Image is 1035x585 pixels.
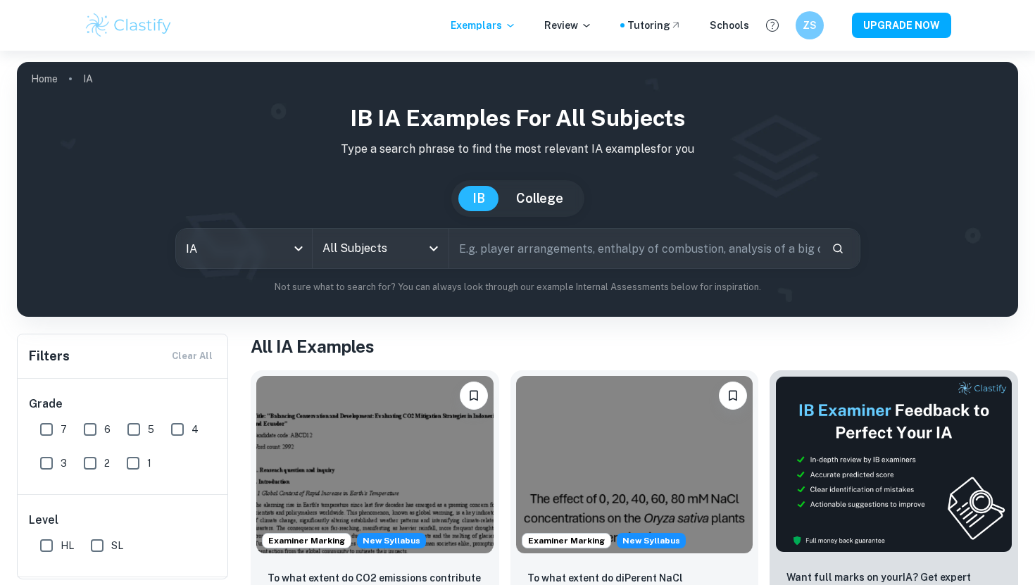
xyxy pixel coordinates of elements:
button: ZS [796,11,824,39]
div: IA [176,229,312,268]
span: 4 [192,422,199,437]
span: 6 [104,422,111,437]
h1: All IA Examples [251,334,1018,359]
button: Help and Feedback [760,13,784,37]
h6: Level [29,512,218,529]
h6: ZS [802,18,818,33]
img: ESS IA example thumbnail: To what extent do diPerent NaCl concentr [516,376,753,553]
a: Tutoring [627,18,682,33]
button: UPGRADE NOW [852,13,951,38]
span: SL [111,538,123,553]
button: Bookmark [719,382,747,410]
img: Clastify logo [84,11,173,39]
img: ESS IA example thumbnail: To what extent do CO2 emissions contribu [256,376,494,553]
button: Search [826,237,850,260]
p: Exemplars [451,18,516,33]
p: Review [544,18,592,33]
span: Examiner Marking [522,534,610,547]
span: HL [61,538,74,553]
span: New Syllabus [617,533,686,548]
button: IB [458,186,499,211]
p: IA [83,71,93,87]
button: Open [424,239,444,258]
a: Home [31,69,58,89]
img: Thumbnail [775,376,1012,553]
span: 5 [148,422,154,437]
img: profile cover [17,62,1018,317]
h6: Grade [29,396,218,413]
span: 2 [104,455,110,471]
div: Starting from the May 2026 session, the ESS IA requirements have changed. We created this exempla... [617,533,686,548]
p: Not sure what to search for? You can always look through our example Internal Assessments below f... [28,280,1007,294]
a: Schools [710,18,749,33]
button: Bookmark [460,382,488,410]
h1: IB IA examples for all subjects [28,101,1007,135]
span: Examiner Marking [263,534,351,547]
p: Type a search phrase to find the most relevant IA examples for you [28,141,1007,158]
input: E.g. player arrangements, enthalpy of combustion, analysis of a big city... [449,229,820,268]
span: New Syllabus [357,533,426,548]
span: 1 [147,455,151,471]
span: 3 [61,455,67,471]
button: College [502,186,577,211]
span: 7 [61,422,67,437]
h6: Filters [29,346,70,366]
div: Starting from the May 2026 session, the ESS IA requirements have changed. We created this exempla... [357,533,426,548]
